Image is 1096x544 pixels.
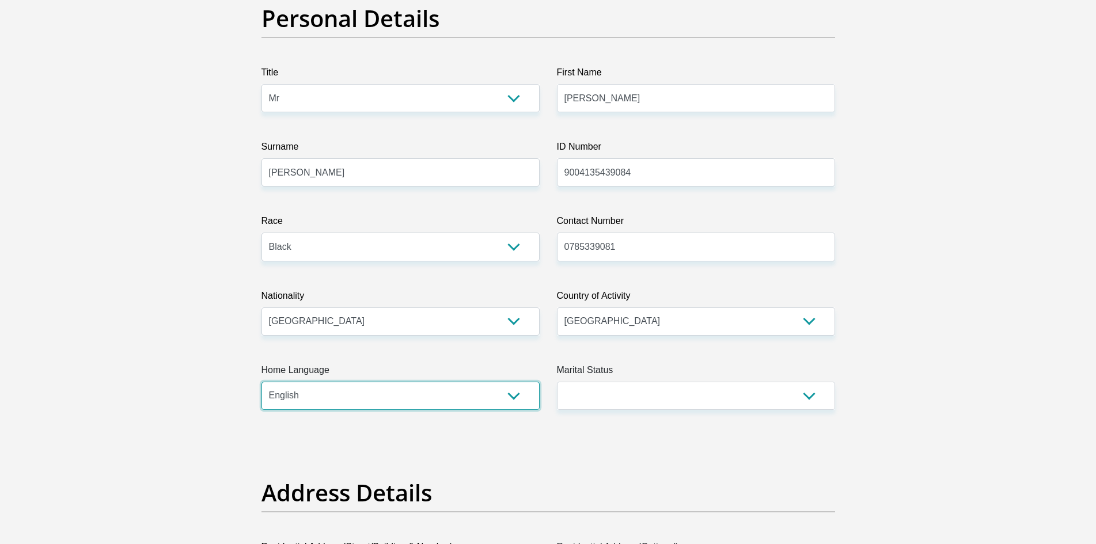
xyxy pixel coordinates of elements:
h2: Personal Details [261,5,835,32]
label: Surname [261,140,540,158]
input: First Name [557,84,835,112]
label: Home Language [261,363,540,382]
label: Title [261,66,540,84]
input: ID Number [557,158,835,187]
label: Nationality [261,289,540,307]
input: Surname [261,158,540,187]
input: Contact Number [557,233,835,261]
label: Contact Number [557,214,835,233]
label: Marital Status [557,363,835,382]
label: ID Number [557,140,835,158]
label: Race [261,214,540,233]
label: Country of Activity [557,289,835,307]
h2: Address Details [261,479,835,507]
label: First Name [557,66,835,84]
